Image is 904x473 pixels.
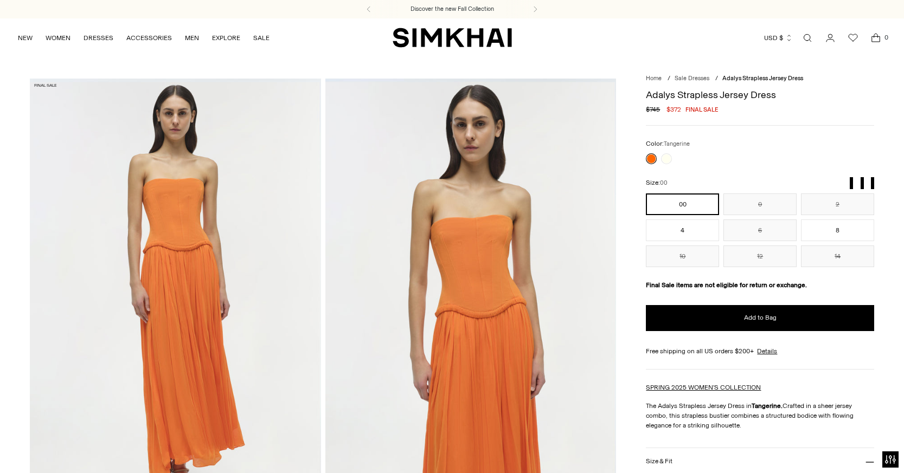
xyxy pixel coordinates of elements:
[411,5,494,14] a: Discover the new Fall Collection
[646,346,874,356] div: Free shipping on all US orders $200+
[393,27,512,48] a: SIMKHAI
[752,402,783,410] strong: Tangerine.
[646,139,690,149] label: Color:
[646,305,874,331] button: Add to Bag
[212,26,240,50] a: EXPLORE
[84,26,113,50] a: DRESSES
[646,74,874,83] nav: breadcrumbs
[757,346,777,356] a: Details
[801,245,874,267] button: 14
[46,26,70,50] a: WOMEN
[675,75,709,82] a: Sale Dresses
[646,384,761,391] a: SPRING 2025 WOMEN'S COLLECTION
[185,26,199,50] a: MEN
[715,74,718,83] div: /
[722,75,803,82] span: Adalys Strapless Jersey Dress
[18,26,33,50] a: NEW
[842,27,864,49] a: Wishlist
[646,281,807,289] strong: Final Sale items are not eligible for return or exchange.
[660,179,668,186] span: 00
[646,90,874,100] h1: Adalys Strapless Jersey Dress
[801,193,874,215] button: 2
[723,219,797,241] button: 6
[253,26,270,50] a: SALE
[744,313,777,322] span: Add to Bag
[664,140,690,147] span: Tangerine
[646,245,719,267] button: 10
[881,33,891,42] span: 0
[668,74,670,83] div: /
[666,105,681,114] span: $372
[819,27,841,49] a: Go to the account page
[646,75,662,82] a: Home
[646,105,660,114] s: $745
[801,219,874,241] button: 8
[723,245,797,267] button: 12
[646,219,719,241] button: 4
[646,178,668,188] label: Size:
[646,401,874,430] p: The Adalys Strapless Jersey Dress in Crafted in a sheer jersey combo, this strapless bustier comb...
[865,27,887,49] a: Open cart modal
[764,26,793,50] button: USD $
[723,193,797,215] button: 0
[646,458,672,465] h3: Size & Fit
[797,27,818,49] a: Open search modal
[646,193,719,215] button: 00
[126,26,172,50] a: ACCESSORIES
